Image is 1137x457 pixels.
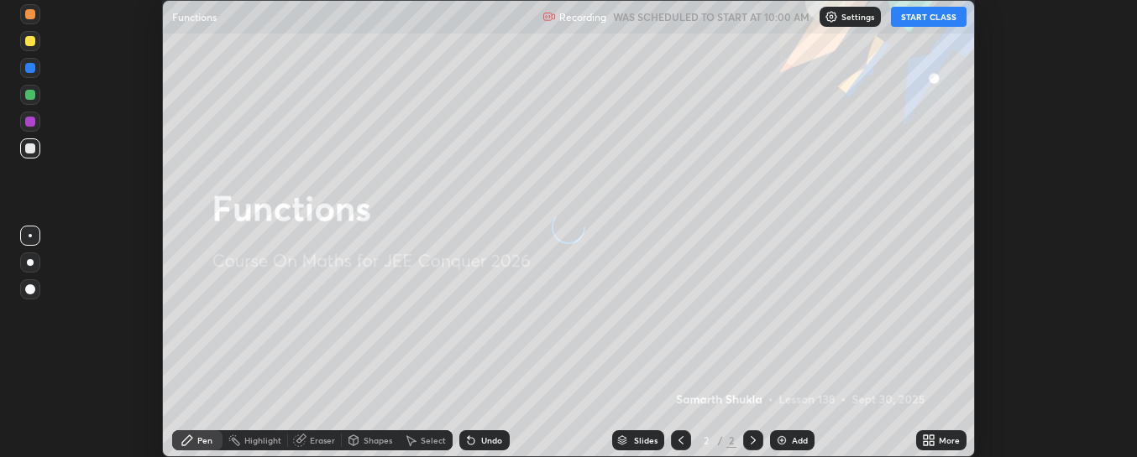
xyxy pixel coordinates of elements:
h5: WAS SCHEDULED TO START AT 10:00 AM [613,9,810,24]
div: Pen [197,436,212,444]
img: add-slide-button [775,434,789,447]
div: 2 [726,433,736,448]
div: Undo [481,436,502,444]
div: 2 [698,435,715,445]
img: recording.375f2c34.svg [542,10,556,23]
div: Highlight [244,436,281,444]
p: Settings [841,13,874,21]
p: Recording [559,11,606,23]
div: Eraser [310,436,335,444]
div: More [939,436,960,444]
button: START CLASS [891,7,967,27]
div: Shapes [364,436,392,444]
div: / [718,435,723,445]
div: Select [421,436,446,444]
img: class-settings-icons [825,10,838,23]
div: Add [792,436,808,444]
div: Slides [634,436,658,444]
p: Functions [172,10,217,23]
